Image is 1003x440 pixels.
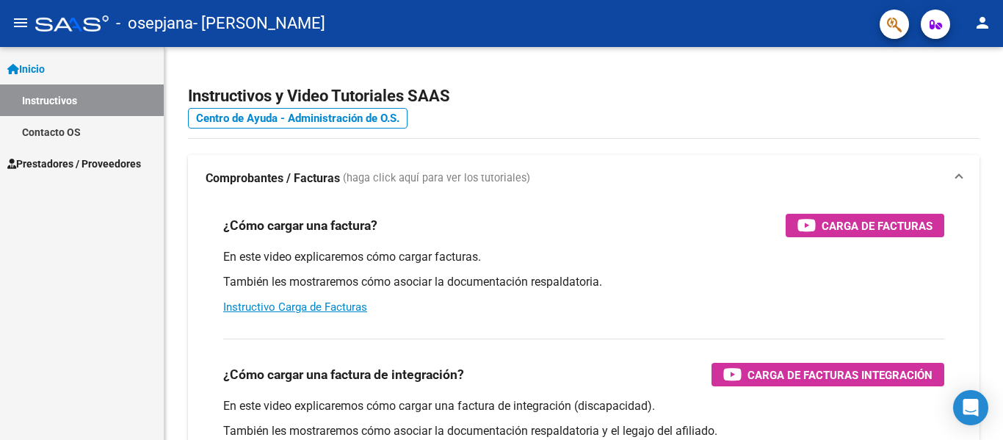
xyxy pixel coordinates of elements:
[12,14,29,32] mat-icon: menu
[223,300,367,314] a: Instructivo Carga de Facturas
[711,363,944,386] button: Carga de Facturas Integración
[223,215,377,236] h3: ¿Cómo cargar una factura?
[206,170,340,187] strong: Comprobantes / Facturas
[953,390,988,425] div: Open Intercom Messenger
[223,398,944,414] p: En este video explicaremos cómo cargar una factura de integración (discapacidad).
[343,170,530,187] span: (haga click aquí para ver los tutoriales)
[188,82,980,110] h2: Instructivos y Video Tutoriales SAAS
[188,155,980,202] mat-expansion-panel-header: Comprobantes / Facturas (haga click aquí para ver los tutoriales)
[223,423,944,439] p: También les mostraremos cómo asociar la documentación respaldatoria y el legajo del afiliado.
[747,366,933,384] span: Carga de Facturas Integración
[786,214,944,237] button: Carga de Facturas
[193,7,325,40] span: - [PERSON_NAME]
[7,156,141,172] span: Prestadores / Proveedores
[116,7,193,40] span: - osepjana
[223,274,944,290] p: También les mostraremos cómo asociar la documentación respaldatoria.
[822,217,933,235] span: Carga de Facturas
[974,14,991,32] mat-icon: person
[223,364,464,385] h3: ¿Cómo cargar una factura de integración?
[223,249,944,265] p: En este video explicaremos cómo cargar facturas.
[7,61,45,77] span: Inicio
[188,108,408,129] a: Centro de Ayuda - Administración de O.S.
